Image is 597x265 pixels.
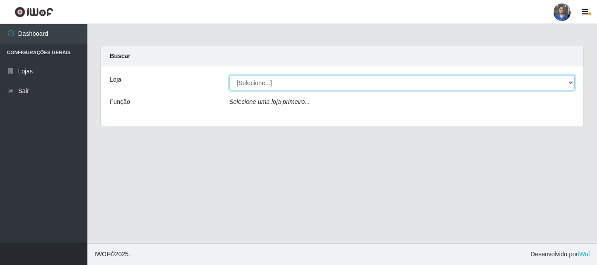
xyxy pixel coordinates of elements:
[14,7,53,17] img: CoreUI Logo
[531,250,590,259] span: Desenvolvido por
[110,52,130,59] strong: Buscar
[578,251,590,258] a: iWof
[229,98,310,105] i: Selecione uma loja primeiro...
[110,97,130,107] label: Função
[110,75,121,84] label: Loja
[94,251,111,258] span: IWOF
[94,250,130,259] span: © 2025 .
